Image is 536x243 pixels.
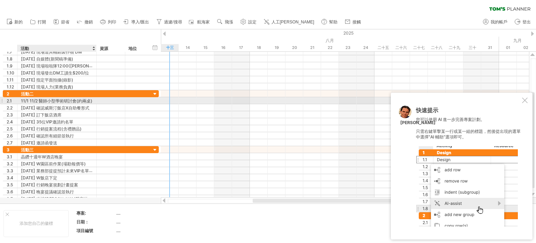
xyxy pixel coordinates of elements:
a: 撤銷 [75,17,95,27]
font: 1.7 [7,49,12,55]
a: 列印 [98,17,118,27]
font: 幫助 [329,20,337,24]
font: 活動二 [21,91,33,97]
font: 24 [363,45,368,50]
font: 日期： [76,219,89,224]
font: 活動 [21,46,29,51]
font: [DATE] 邀請函發送 [21,140,57,145]
div: 2025年8月14日星期四 [179,44,196,51]
font: [DATE] 確認威斯汀飯店X自助餐形式 [21,105,89,110]
font: 22 [328,45,333,50]
font: 16 [221,45,225,50]
div: 2025年8月15日星期五 [196,44,214,51]
a: 接觸 [343,17,363,27]
font: 過濾/搜尋 [164,20,182,24]
font: [DATE] 邀請[PERSON_NAME]寄送 [21,196,88,201]
font: 2.4 [7,119,13,124]
div: 2025年8月21日星期四 [303,44,321,51]
div: 2025年8月30日星期六 [463,44,481,51]
font: [DATE] 現場啦啦隊12:00([PERSON_NAME] 暫緩) [21,63,116,69]
font: [DATE] 35位VIP邀請約名單 [21,119,73,124]
div: 2025年8月31日星期日 [481,44,499,51]
font: [DATE] 現場發出DM工讀生$200/位 [21,70,89,76]
font: 二十七 [413,45,425,50]
font: 撤銷 [84,20,93,24]
font: [DATE] 自媒體(新聞稿準備) [21,56,73,62]
div: 2025年8月17日星期日 [232,44,250,51]
font: [DATE] W飯店下定 [21,175,57,180]
font: 人工[PERSON_NAME] [271,20,314,24]
font: 列印 [108,20,116,24]
a: 人工[PERSON_NAME] [262,17,317,27]
div: 2025年8月25日星期一 [374,44,392,51]
font: 您可以使用 AI 進一步完善專案計劃。 [416,117,485,122]
font: 1.9 [7,63,13,69]
a: 節省 [52,17,72,27]
font: 接觸 [352,20,361,24]
div: 2025年8月24日星期日 [357,44,374,51]
font: 18 [257,45,261,50]
font: 31 [488,45,492,50]
font: 02 [523,45,528,50]
a: 我的帳戶 [481,17,509,27]
font: 17 [239,45,243,50]
font: 2 [7,91,9,97]
div: 2025年8月22日星期五 [321,44,339,51]
font: 19 [275,45,279,50]
font: 3 [7,147,9,152]
font: 節省 [61,20,69,24]
font: 專案: [76,210,86,216]
font: .... [116,228,120,233]
font: 2.5 [7,126,13,131]
a: 過濾/搜尋 [155,17,184,27]
a: 登出 [513,17,533,27]
font: 1.8 [7,56,13,62]
font: [DATE] 指定平面拍攝(錄影) [21,77,73,83]
div: 2025年9月1日星期一 [499,44,517,51]
font: 九月 [513,38,522,43]
div: 2025年8月13日星期三 [161,44,179,51]
font: 1.10 [7,70,14,76]
font: 3.6 [7,189,13,194]
font: 1.11 [7,77,14,83]
a: 航海家 [188,17,212,27]
a: 設定 [239,17,259,27]
font: 15 [203,45,208,50]
font: 資源 [100,46,108,51]
font: 二十六 [395,45,407,50]
font: [DATE] 行銷晚宴規劃計畫提案 [21,182,78,187]
font: 飛漲 [225,20,233,24]
a: 幫助 [320,17,340,27]
font: 設定 [248,20,256,24]
font: 晶鑽十週年W酒店晚宴 [21,154,63,159]
font: 只需右鍵單擊某一行或某一組的標題，然後從出現的選單中選擇“AI 輔助”選項即可。 [416,129,521,140]
font: [PERSON_NAME] [400,120,435,125]
font: 01 [506,45,510,50]
font: 2.7 [7,140,13,145]
font: 2.6 [7,133,13,138]
a: 飛漲 [215,17,235,27]
font: 2.3 [7,112,13,117]
a: 導入/匯出 [122,17,151,27]
font: 我的帳戶 [491,20,507,24]
font: 航海家 [197,20,210,24]
font: 二十九 [449,45,460,50]
font: 二十五 [378,45,389,50]
font: [DATE] 現場人力(業務負責) [21,84,73,90]
font: [DATE] 訂下飯店酒席 [21,112,61,117]
font: 快速提示 [416,107,438,114]
font: [DATE] 業務部提提預計未來VIP名單(約100人) [21,168,109,173]
font: [DATE] 晚宴提議確認並執行 [21,189,74,194]
div: 2025年8月19日星期二 [268,44,285,51]
div: 2025年8月23日星期六 [339,44,357,51]
div: 2025年8月28日星期四 [428,44,446,51]
font: 項目編號 [76,228,93,233]
div: 2025年8月27日星期三 [410,44,428,51]
div: 2025年8月26日星期二 [392,44,410,51]
font: [DATE] 現場道具輔銷製作物 DM [21,49,82,55]
font: 十三 [166,45,174,50]
font: 二十八 [431,45,442,50]
font: 3.5 [7,182,13,187]
font: 登出 [522,20,531,24]
font: 2025 [343,30,353,36]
